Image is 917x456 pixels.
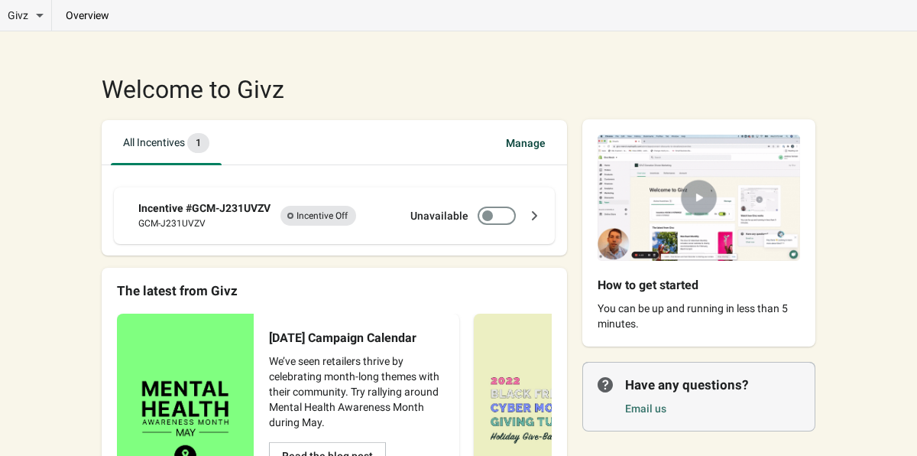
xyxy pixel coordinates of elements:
button: All campaigns [108,121,225,165]
img: de22701b3f454b70bb084da32b4ae3d0-1644416428799-with-play.gif [582,119,815,276]
label: Unavailable [410,208,468,223]
a: Email us [625,402,666,415]
p: overview [52,8,123,23]
div: Incentive #GCM-J231UVZV [138,200,273,216]
span: Incentive Off [280,206,356,226]
h2: How to get started [598,276,776,295]
p: We’ve seen retailers thrive by celebrating month-long themes with their community. Try rallying a... [269,353,444,430]
span: Givz [8,8,28,23]
p: You can be up and running in less than 5 minutes. [598,301,800,331]
button: Manage incentives [491,121,561,165]
span: 1 [187,133,209,153]
span: All Incentives [123,136,209,148]
span: Manage [494,129,558,157]
div: GCM-J231UVZV [138,216,273,231]
div: Welcome to Givz [102,77,567,102]
div: The latest from Givz [117,283,552,298]
h2: [DATE] Campaign Calendar [269,329,420,347]
p: Have any questions? [625,376,800,394]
